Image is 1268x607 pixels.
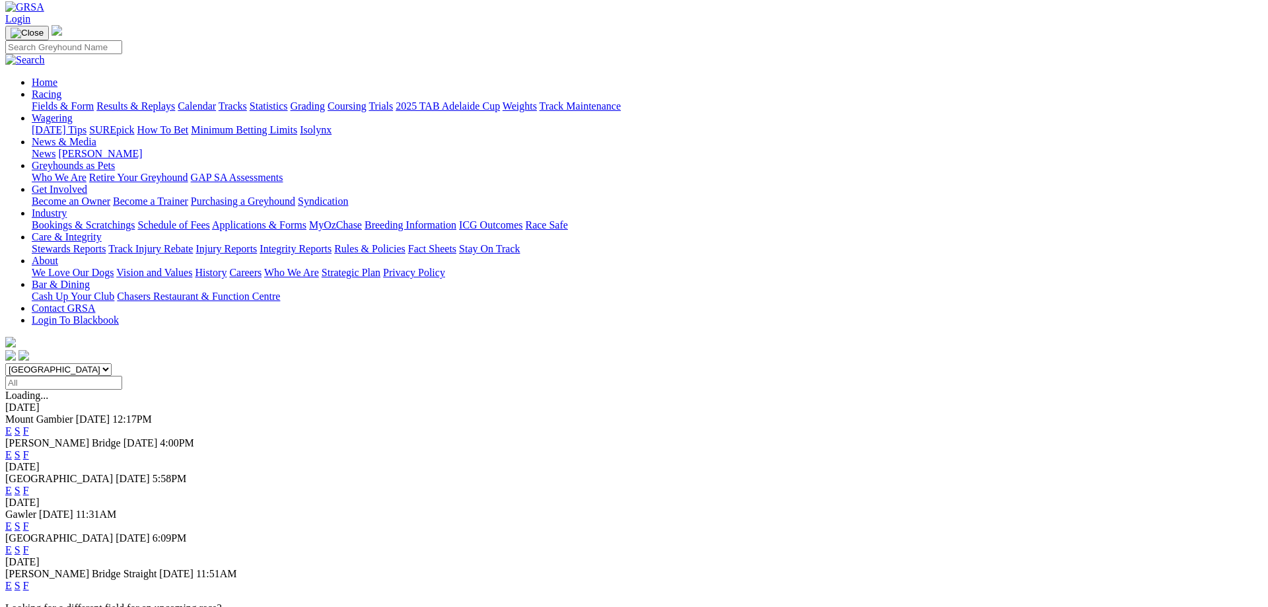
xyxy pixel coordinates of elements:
[32,172,1263,184] div: Greyhounds as Pets
[32,303,95,314] a: Contact GRSA
[117,291,280,302] a: Chasers Restaurant & Function Centre
[32,160,115,171] a: Greyhounds as Pets
[15,580,20,591] a: S
[334,243,405,254] a: Rules & Policies
[32,100,1263,112] div: Racing
[260,243,332,254] a: Integrity Reports
[32,314,119,326] a: Login To Blackbook
[5,376,122,390] input: Select date
[32,267,114,278] a: We Love Our Dogs
[328,100,367,112] a: Coursing
[32,100,94,112] a: Fields & Form
[32,148,1263,160] div: News & Media
[58,148,142,159] a: [PERSON_NAME]
[15,544,20,555] a: S
[5,461,1263,473] div: [DATE]
[32,291,114,302] a: Cash Up Your Club
[178,100,216,112] a: Calendar
[195,243,257,254] a: Injury Reports
[108,243,193,254] a: Track Injury Rebate
[5,1,44,13] img: GRSA
[18,350,29,361] img: twitter.svg
[159,568,194,579] span: [DATE]
[250,100,288,112] a: Statistics
[52,25,62,36] img: logo-grsa-white.png
[5,497,1263,509] div: [DATE]
[503,100,537,112] a: Weights
[32,136,96,147] a: News & Media
[309,219,362,231] a: MyOzChase
[5,556,1263,568] div: [DATE]
[153,473,187,484] span: 5:58PM
[5,350,16,361] img: facebook.svg
[23,425,29,437] a: F
[5,449,12,460] a: E
[32,255,58,266] a: About
[116,532,150,544] span: [DATE]
[459,219,522,231] a: ICG Outcomes
[15,485,20,496] a: S
[32,279,90,290] a: Bar & Dining
[369,100,393,112] a: Trials
[32,124,87,135] a: [DATE] Tips
[32,219,1263,231] div: Industry
[123,437,158,448] span: [DATE]
[160,437,194,448] span: 4:00PM
[32,148,55,159] a: News
[396,100,500,112] a: 2025 TAB Adelaide Cup
[96,100,175,112] a: Results & Replays
[5,337,16,347] img: logo-grsa-white.png
[383,267,445,278] a: Privacy Policy
[5,402,1263,413] div: [DATE]
[300,124,332,135] a: Isolynx
[113,196,188,207] a: Become a Trainer
[23,449,29,460] a: F
[322,267,380,278] a: Strategic Plan
[153,532,187,544] span: 6:09PM
[5,413,73,425] span: Mount Gambier
[212,219,306,231] a: Applications & Forms
[191,172,283,183] a: GAP SA Assessments
[76,413,110,425] span: [DATE]
[195,267,227,278] a: History
[32,243,106,254] a: Stewards Reports
[32,172,87,183] a: Who We Are
[137,124,189,135] a: How To Bet
[459,243,520,254] a: Stay On Track
[5,54,45,66] img: Search
[32,243,1263,255] div: Care & Integrity
[5,26,49,40] button: Toggle navigation
[219,100,247,112] a: Tracks
[32,124,1263,136] div: Wagering
[89,124,134,135] a: SUREpick
[5,568,157,579] span: [PERSON_NAME] Bridge Straight
[32,184,87,195] a: Get Involved
[23,520,29,532] a: F
[264,267,319,278] a: Who We Are
[196,568,237,579] span: 11:51AM
[191,124,297,135] a: Minimum Betting Limits
[5,485,12,496] a: E
[11,28,44,38] img: Close
[298,196,348,207] a: Syndication
[23,544,29,555] a: F
[15,449,20,460] a: S
[229,267,262,278] a: Careers
[5,390,48,401] span: Loading...
[32,231,102,242] a: Care & Integrity
[32,219,135,231] a: Bookings & Scratchings
[23,580,29,591] a: F
[408,243,456,254] a: Fact Sheets
[32,196,1263,207] div: Get Involved
[15,520,20,532] a: S
[525,219,567,231] a: Race Safe
[116,267,192,278] a: Vision and Values
[5,40,122,54] input: Search
[32,267,1263,279] div: About
[365,219,456,231] a: Breeding Information
[89,172,188,183] a: Retire Your Greyhound
[32,77,57,88] a: Home
[5,509,36,520] span: Gawler
[112,413,152,425] span: 12:17PM
[15,425,20,437] a: S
